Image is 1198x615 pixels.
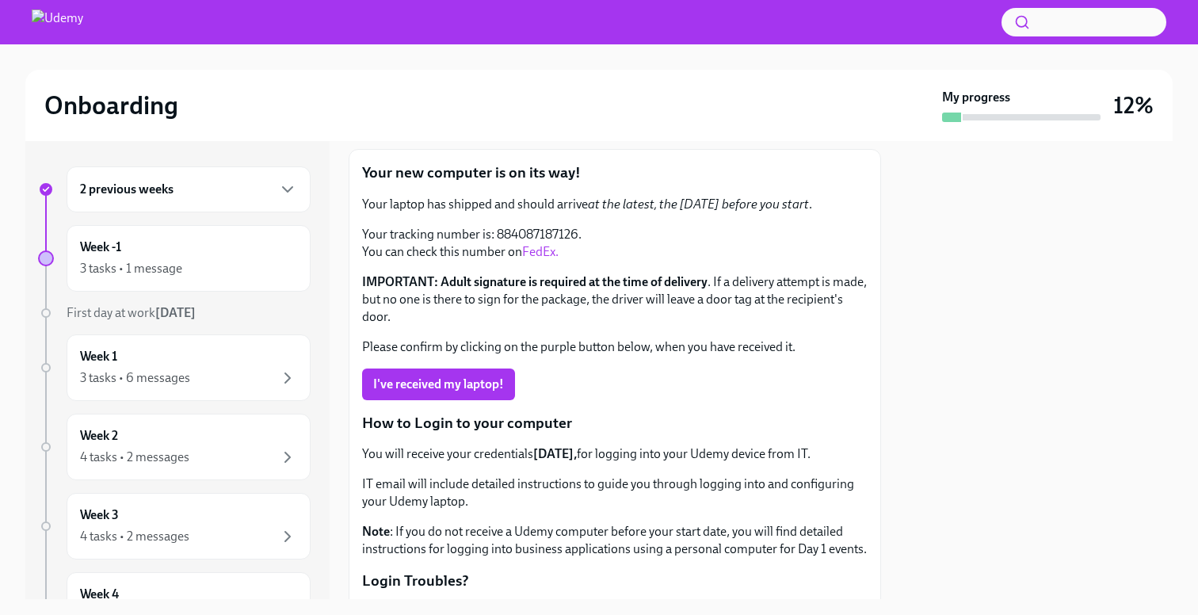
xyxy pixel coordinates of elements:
p: How to Login to your computer [362,413,868,434]
a: FedEx. [522,244,559,259]
div: 2 previous weeks [67,166,311,212]
div: 3 tasks • 6 messages [80,369,190,387]
h6: Week 2 [80,427,118,445]
p: Please confirm by clicking on the purple button below, when you have received it. [362,338,868,356]
h6: Week 3 [80,506,119,524]
p: Your new computer is on its way! [362,162,868,183]
a: Week 13 tasks • 6 messages [38,334,311,401]
h2: Onboarding [44,90,178,121]
h6: 2 previous weeks [80,181,174,198]
em: at the latest, the [DATE] before you start [588,197,809,212]
button: I've received my laptop! [362,369,515,400]
span: First day at work [67,305,196,320]
strong: Note [362,524,390,539]
p: IT email will include detailed instructions to guide you through logging into and configuring you... [362,476,868,510]
a: First day at work[DATE] [38,304,311,322]
p: You will receive your credentials for logging into your Udemy device from IT. [362,445,868,463]
p: Login Troubles? [362,571,868,591]
strong: [DATE], [533,446,577,461]
p: Your tracking number is: 884087187126. You can check this number on [362,226,868,261]
strong: [DATE] [155,305,196,320]
h6: Week 1 [80,348,117,365]
strong: IMPORTANT: Adult signature is required at the time of delivery [362,274,708,289]
strong: My progress [942,89,1010,106]
h3: 12% [1113,91,1154,120]
p: . If a delivery attempt is made, but no one is there to sign for the package, the driver will lea... [362,273,868,326]
h6: Week 4 [80,586,119,603]
div: 4 tasks • 2 messages [80,449,189,466]
h6: Week -1 [80,239,121,256]
p: Your laptop has shipped and should arrive . [362,196,868,213]
a: Week 34 tasks • 2 messages [38,493,311,560]
div: 4 tasks • 2 messages [80,528,189,545]
div: 3 tasks • 1 message [80,260,182,277]
span: I've received my laptop! [373,376,504,392]
a: Week -13 tasks • 1 message [38,225,311,292]
p: : If you do not receive a Udemy computer before your start date, you will find detailed instructi... [362,523,868,558]
a: Week 24 tasks • 2 messages [38,414,311,480]
img: Udemy [32,10,83,35]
